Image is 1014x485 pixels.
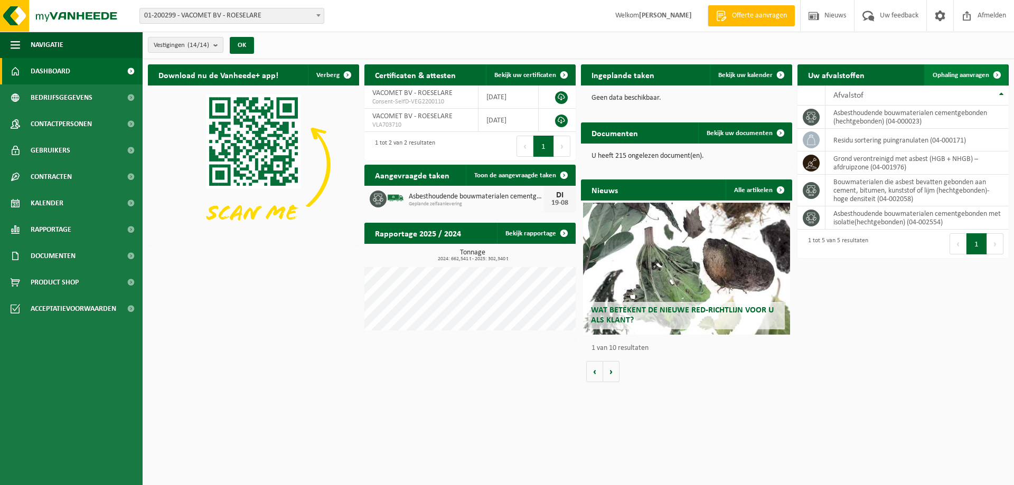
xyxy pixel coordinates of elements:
[308,64,358,85] button: Verberg
[729,11,790,21] span: Offerte aanvragen
[825,106,1009,129] td: asbesthoudende bouwmaterialen cementgebonden (hechtgebonden) (04-000023)
[591,94,782,102] p: Geen data beschikbaar.
[31,164,72,190] span: Contracten
[31,190,63,216] span: Kalender
[718,72,773,79] span: Bekijk uw kalender
[966,233,987,254] button: 1
[230,37,254,54] button: OK
[603,361,619,382] button: Volgende
[825,175,1009,206] td: bouwmaterialen die asbest bevatten gebonden aan cement, bitumen, kunststof of lijm (hechtgebonden...
[554,136,570,157] button: Next
[924,64,1008,85] a: Ophaling aanvragen
[364,223,472,243] h2: Rapportage 2025 / 2024
[581,64,665,85] h2: Ingeplande taken
[364,165,460,185] h2: Aangevraagde taken
[497,223,575,244] a: Bekijk rapportage
[708,5,795,26] a: Offerte aanvragen
[486,64,575,85] a: Bekijk uw certificaten
[591,345,787,352] p: 1 van 10 resultaten
[586,361,603,382] button: Vorige
[387,189,405,207] img: BL-SO-LV
[639,12,692,20] strong: [PERSON_NAME]
[409,201,544,207] span: Geplande zelfaanlevering
[549,191,570,199] div: DI
[31,58,70,84] span: Dashboard
[549,199,570,207] div: 19-08
[409,193,544,201] span: Asbesthoudende bouwmaterialen cementgebonden (hechtgebonden)
[31,137,70,164] span: Gebruikers
[710,64,791,85] a: Bekijk uw kalender
[591,153,782,160] p: U heeft 215 ongelezen document(en).
[591,306,774,325] span: Wat betekent de nieuwe RED-richtlijn voor u als klant?
[370,256,576,262] span: 2024: 662,541 t - 2025: 302,340 t
[533,136,554,157] button: 1
[31,269,79,296] span: Product Shop
[581,179,628,200] h2: Nieuws
[933,72,989,79] span: Ophaling aanvragen
[950,233,966,254] button: Previous
[139,8,324,24] span: 01-200299 - VACOMET BV - ROESELARE
[31,111,92,137] span: Contactpersonen
[148,85,359,244] img: Download de VHEPlus App
[825,151,1009,175] td: grond verontreinigd met asbest (HGB + NHGB) – afdruipzone (04-001976)
[372,112,453,120] span: VACOMET BV - ROESELARE
[372,89,453,97] span: VACOMET BV - ROESELARE
[364,64,466,85] h2: Certificaten & attesten
[698,122,791,144] a: Bekijk uw documenten
[726,179,791,201] a: Alle artikelen
[370,249,576,262] h3: Tonnage
[372,98,470,106] span: Consent-SelfD-VEG2200110
[833,91,863,100] span: Afvalstof
[31,32,63,58] span: Navigatie
[148,37,223,53] button: Vestigingen(14/14)
[31,243,76,269] span: Documenten
[825,129,1009,151] td: residu sortering puingranulaten (04-000171)
[478,85,539,109] td: [DATE]
[987,233,1003,254] button: Next
[466,165,575,186] a: Toon de aangevraagde taken
[583,203,790,335] a: Wat betekent de nieuwe RED-richtlijn voor u als klant?
[140,8,324,23] span: 01-200299 - VACOMET BV - ROESELARE
[31,296,116,322] span: Acceptatievoorwaarden
[187,42,209,49] count: (14/14)
[494,72,556,79] span: Bekijk uw certificaten
[517,136,533,157] button: Previous
[797,64,875,85] h2: Uw afvalstoffen
[372,121,470,129] span: VLA703710
[803,232,868,255] div: 1 tot 5 van 5 resultaten
[316,72,340,79] span: Verberg
[825,206,1009,230] td: asbesthoudende bouwmaterialen cementgebonden met isolatie(hechtgebonden) (04-002554)
[148,64,289,85] h2: Download nu de Vanheede+ app!
[707,130,773,137] span: Bekijk uw documenten
[154,37,209,53] span: Vestigingen
[370,135,435,158] div: 1 tot 2 van 2 resultaten
[31,216,71,243] span: Rapportage
[31,84,92,111] span: Bedrijfsgegevens
[478,109,539,132] td: [DATE]
[474,172,556,179] span: Toon de aangevraagde taken
[581,122,649,143] h2: Documenten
